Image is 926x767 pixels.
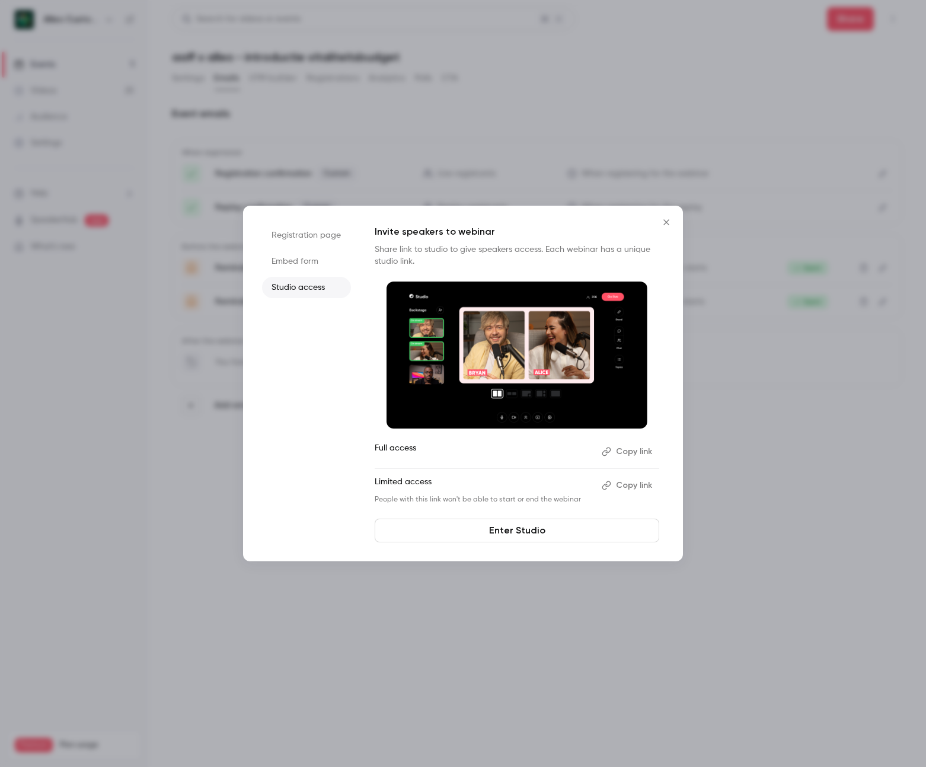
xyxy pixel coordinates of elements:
li: Studio access [262,277,351,298]
button: Close [654,210,678,234]
button: Copy link [597,476,659,495]
p: Invite speakers to webinar [375,225,659,239]
button: Copy link [597,442,659,461]
a: Enter Studio [375,519,659,542]
p: Full access [375,442,592,461]
li: Registration page [262,225,351,246]
img: Invite speakers to webinar [387,282,647,429]
p: People with this link won't be able to start or end the webinar [375,495,592,504]
p: Limited access [375,476,592,495]
p: Share link to studio to give speakers access. Each webinar has a unique studio link. [375,244,659,267]
li: Embed form [262,251,351,272]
